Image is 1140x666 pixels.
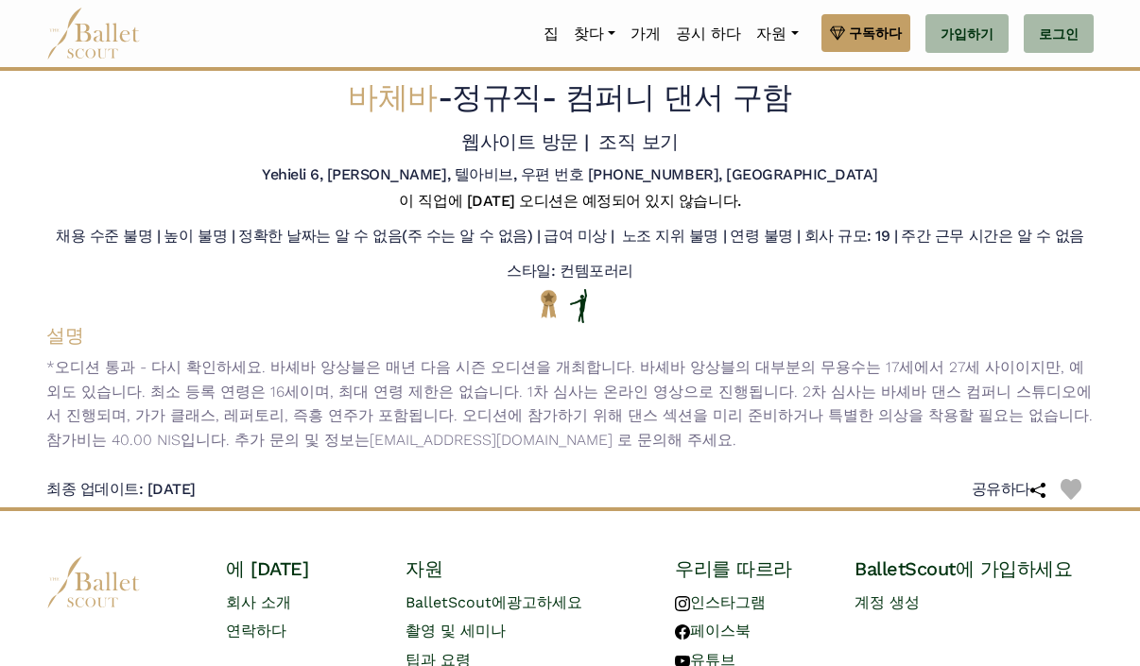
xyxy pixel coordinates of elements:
[226,622,286,640] a: 연락하다
[675,557,792,580] font: 우리를 따르라
[507,262,632,280] font: 스타일: 컨템포러리
[438,79,453,115] font: -
[56,227,160,245] font: 채용 수준 불명 |
[544,25,559,43] font: 집
[830,23,845,43] img: gem.svg
[623,14,668,54] a: 가게
[406,557,442,580] font: 자원
[164,227,234,245] font: 높이 불명 |
[544,227,614,245] font: 급여 미상 |
[901,227,1083,245] font: 주간 근무 시간은 알 수 없음
[370,431,736,449] font: [EMAIL_ADDRESS][DOMAIN_NAME] 로 문의해 주세요.
[630,25,661,43] font: 가게
[1024,14,1094,54] a: 로그인
[226,593,291,611] a: 회사 소개
[941,26,993,42] font: 가입하기
[804,227,898,245] font: 회사 규모: 19 |
[730,227,801,245] font: 연령 불명 |
[925,14,1009,54] a: 가입하기
[406,622,506,640] a: 촬영 및 세미나
[399,192,740,210] font: 이 직업에 [DATE] 오디션은 예정되어 있지 않습니다.
[507,593,582,611] font: 광고하세요
[537,289,561,318] img: 국가의
[855,557,1072,580] font: BalletScout에 가입하세요
[46,358,1093,449] font: *오디션 통과 - 다시 확인하세요. 바셰바 앙상블은 매년 다음 시즌 오디션을 개최합니다. 바셰바 앙상블의 대부분의 무용수는 17세에서 27세 사이이지만, 예외도 있습니다. 최...
[690,622,751,640] font: 페이스북
[756,25,786,43] font: 자원
[566,14,623,54] a: 찾다
[452,79,542,115] font: 정규직
[972,480,1030,498] font: 공유하다
[461,130,589,153] a: 웹사이트 방문 |
[406,593,507,611] font: BalletScout에
[46,556,141,608] img: 심벌 마크
[1061,479,1081,500] img: 마음
[821,14,910,52] a: 구독하다
[855,593,920,611] a: 계정 생성
[749,14,805,54] a: 자원
[542,79,792,115] font: - 컴퍼니 댄서 구함
[348,79,438,115] font: 바체바
[536,14,566,54] a: 집
[238,227,540,245] font: 정확한 날짜는 알 수 없음(주 수는 알 수 없음) |
[675,593,766,611] a: 인스타그램
[46,480,196,498] font: 최종 업데이트: [DATE]
[676,25,741,43] font: 공시 하다
[262,165,878,183] font: Yehieli 6, [PERSON_NAME], 텔아비브, 우편 번호 [PHONE_NUMBER], [GEOGRAPHIC_DATA]
[570,289,587,323] img: 평평한
[675,624,690,640] img: 페이스북 로고
[690,593,766,611] font: 인스타그램
[598,130,679,153] a: 조직 보기
[849,26,902,41] font: 구독하다
[622,227,726,245] font: 노조 지위 불명 |
[1039,26,1079,42] font: 로그인
[675,622,751,640] a: 페이스북
[668,14,749,54] a: 공시 하다
[675,596,690,611] img: 인스타그램 로고
[574,25,604,43] font: 찾다
[46,324,83,347] font: 설명
[406,593,582,611] a: BalletScout에광고하세요
[226,557,308,580] font: 에 [DATE]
